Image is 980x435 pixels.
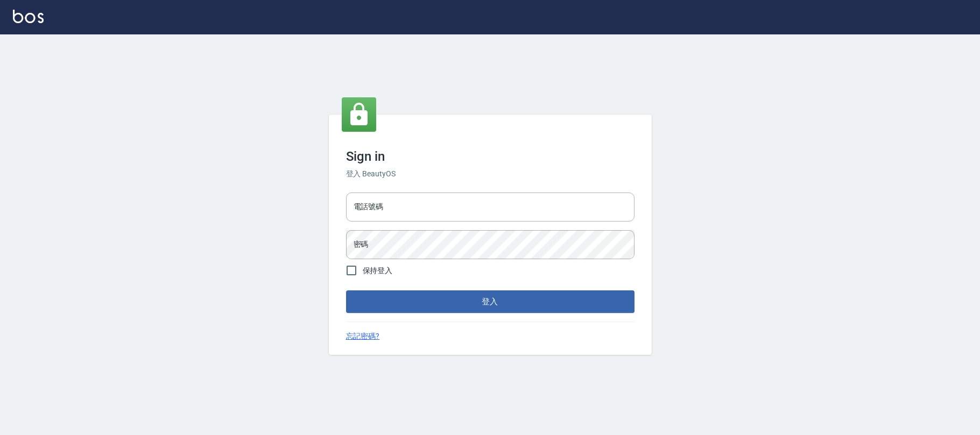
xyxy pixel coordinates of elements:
[346,290,634,313] button: 登入
[363,265,393,276] span: 保持登入
[346,331,380,342] a: 忘記密碼?
[13,10,44,23] img: Logo
[346,168,634,180] h6: 登入 BeautyOS
[346,149,634,164] h3: Sign in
